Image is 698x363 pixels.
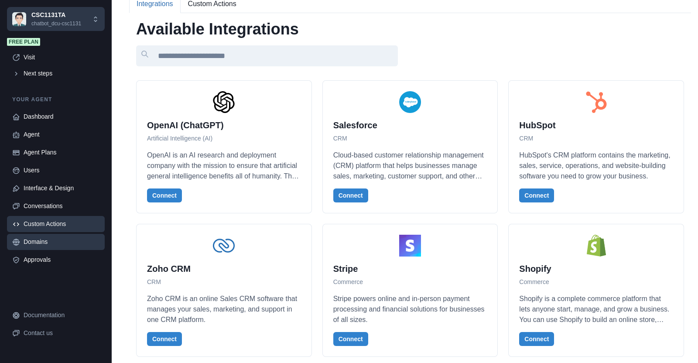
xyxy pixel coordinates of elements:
p: Commerce [519,277,673,287]
p: CRM [519,134,673,143]
p: CRM [147,277,301,287]
button: Chakra UICSC1131TAchatbot_dcu-csc1131 [7,7,105,31]
h2: OpenAI (ChatGPT) [147,120,301,130]
p: Artificial Intelligence (AI) [147,134,301,143]
p: CSC1131TA [31,10,81,20]
div: Dashboard [24,112,99,121]
div: Next steps [24,69,99,78]
img: Zoho CRM [213,235,235,257]
div: Agent [24,130,99,139]
h2: Available Integrations [136,20,684,38]
p: HubSpot's CRM platform contains the marketing, sales, service, operations, and website-building s... [519,150,673,181]
button: Connect [333,332,368,346]
div: Interface & Design [24,184,99,193]
h2: HubSpot [519,120,673,130]
div: Visit [24,53,99,62]
div: Agent Plans [24,148,99,157]
img: HubSpot [585,91,607,113]
img: Chakra UI [12,12,26,26]
p: Commerce [333,277,487,287]
span: Free plan [7,38,40,46]
button: Connect [147,332,182,346]
p: Cloud-based customer relationship management (CRM) platform that helps businesses manage sales, m... [333,150,487,181]
div: Domains [24,237,99,247]
h2: Stripe [333,264,487,274]
button: Connect [519,188,554,202]
img: OpenAI (ChatGPT) [213,91,235,113]
button: Connect [333,188,368,202]
button: Connect [147,188,182,202]
div: Conversations [24,202,99,211]
p: OpenAI is an AI research and deployment company with the mission to ensure that artificial genera... [147,150,301,181]
h2: Shopify [519,264,673,274]
div: Documentation [24,311,99,320]
h2: Salesforce [333,120,487,130]
p: Your agent [7,96,105,103]
p: CRM [333,134,487,143]
div: Approvals [24,255,99,264]
img: Shopify [587,235,606,257]
div: Users [24,166,99,175]
img: Stripe [399,235,421,257]
p: chatbot_dcu-csc1131 [31,20,81,27]
p: Zoho CRM is an online Sales CRM software that manages your sales, marketing, and support in one C... [147,294,301,325]
p: Stripe powers online and in-person payment processing and financial solutions for businesses of a... [333,294,487,325]
div: Custom Actions [24,219,99,229]
div: Contact us [24,329,99,338]
h2: Zoho CRM [147,264,301,274]
img: Salesforce [399,91,421,113]
p: Shopify is a complete commerce platform that lets anyone start, manage, and grow a business. You ... [519,294,673,325]
button: Connect [519,332,554,346]
a: Documentation [7,307,105,323]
